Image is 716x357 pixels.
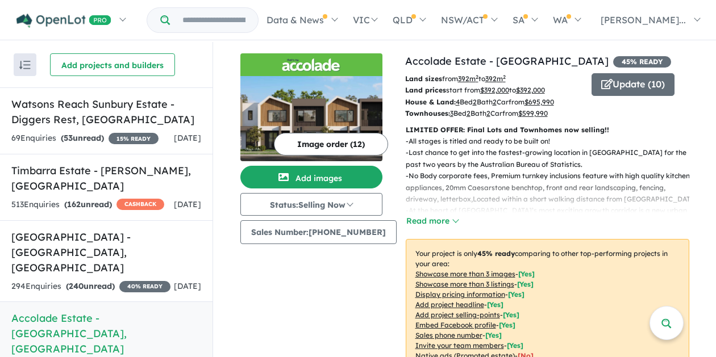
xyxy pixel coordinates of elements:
u: $ 599,990 [518,109,548,117]
button: Image order (12) [274,133,388,156]
u: 3 [450,109,453,117]
p: - At the heart of [GEOGRAPHIC_DATA]’s most exciting growth corridor is a new urban neighbourhood ... [406,205,698,228]
b: 45 % ready [477,249,515,258]
u: 4 [456,98,460,106]
span: to [478,74,506,83]
p: LIMITED OFFER: Final Lots and Townhomes now selling!! [406,124,689,136]
span: [ Yes ] [503,310,519,319]
b: Land prices [405,86,446,94]
u: 392 m [485,74,506,83]
button: Add images [240,166,382,188]
u: Sales phone number [415,331,482,339]
b: House & Land: [405,98,456,106]
u: $ 392,000 [516,86,545,94]
input: Try estate name, suburb, builder or developer [172,8,256,32]
u: Add project selling-points [415,310,500,319]
button: Update (10) [592,73,675,96]
u: Showcase more than 3 listings [415,280,514,288]
span: 40 % READY [119,281,170,292]
u: 2 [486,109,490,117]
u: Display pricing information [415,290,505,299]
img: Accolade Estate - Rockbank Logo [245,58,378,72]
span: 53 [64,133,73,143]
span: [PERSON_NAME]... [601,14,686,26]
span: [ Yes ] [485,331,502,339]
p: - All stages is titled and ready to be built on! [406,136,698,147]
img: Openlot PRO Logo White [16,14,111,28]
u: $ 695,990 [524,98,554,106]
b: Land sizes [405,74,442,83]
p: Bed Bath Car from [405,96,583,108]
sup: 2 [476,74,478,80]
span: 240 [69,281,84,291]
u: Embed Facebook profile [415,321,496,329]
img: Accolade Estate - Rockbank [240,76,382,161]
button: Read more [406,215,459,228]
span: 45 % READY [613,56,671,68]
span: [ Yes ] [487,300,503,309]
span: CASHBACK [116,199,164,210]
p: from [405,73,583,85]
span: [DATE] [174,133,201,143]
b: Townhouses: [405,109,450,117]
u: 392 m [458,74,478,83]
span: [ Yes ] [508,290,524,299]
button: Sales Number:[PHONE_NUMBER] [240,220,397,244]
u: $ 392,000 [480,86,509,94]
span: 15 % READY [109,133,159,144]
span: [ Yes ] [518,270,535,278]
button: Status:Selling Now [240,193,382,216]
a: Accolade Estate - Rockbank LogoAccolade Estate - Rockbank [240,53,382,161]
p: - Last chance to get into the fastest-growing location in [GEOGRAPHIC_DATA] for the past two year... [406,147,698,170]
h5: Accolade Estate - [GEOGRAPHIC_DATA] , [GEOGRAPHIC_DATA] [11,310,201,356]
div: 69 Enquir ies [11,132,159,145]
a: Accolade Estate - [GEOGRAPHIC_DATA] [405,54,609,68]
div: 513 Enquir ies [11,198,164,212]
div: 294 Enquir ies [11,280,170,293]
h5: [GEOGRAPHIC_DATA] - [GEOGRAPHIC_DATA] , [GEOGRAPHIC_DATA] [11,229,201,275]
h5: Timbarra Estate - [PERSON_NAME] , [GEOGRAPHIC_DATA] [11,163,201,194]
img: sort.svg [19,61,31,69]
p: Bed Bath Car from [405,108,583,119]
u: Showcase more than 3 images [415,270,515,278]
sup: 2 [503,74,506,80]
h5: Watsons Reach Sunbury Estate - Diggers Rest , [GEOGRAPHIC_DATA] [11,96,201,127]
strong: ( unread) [61,133,104,143]
u: 2 [473,98,477,106]
strong: ( unread) [64,199,112,209]
span: to [509,86,545,94]
span: [ Yes ] [507,341,523,350]
u: Invite your team members [415,341,504,350]
u: Add project headline [415,300,484,309]
button: Add projects and builders [50,53,175,76]
strong: ( unread) [66,281,115,291]
span: [ Yes ] [517,280,534,288]
span: [ Yes ] [499,321,515,329]
span: [DATE] [174,199,201,209]
p: start from [405,85,583,96]
u: 2 [467,109,471,117]
u: 2 [493,98,497,106]
span: [DATE] [174,281,201,291]
p: - No Body corporate fees, Premium turnkey inclusions feature with high quality kitchen appliances... [406,170,698,205]
span: 162 [67,199,81,209]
